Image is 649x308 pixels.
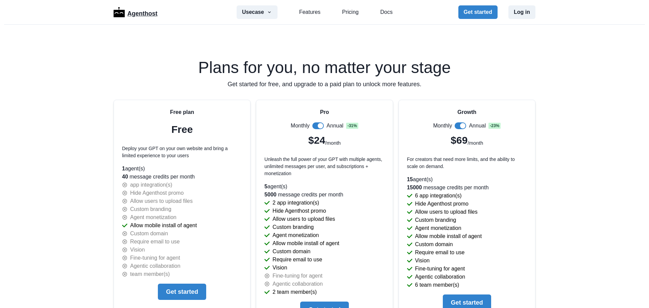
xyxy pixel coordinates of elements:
p: Hide Agenthost promo [415,200,468,208]
p: Monthly [291,122,310,130]
p: Vision [415,257,430,265]
a: Docs [380,8,392,16]
p: Custom branding [272,223,314,231]
p: Agenthost [127,6,158,18]
p: Allow mobile install of agent [272,239,339,247]
p: Monthly [433,122,452,130]
span: 5 [264,184,267,189]
p: Require email to use [415,248,465,257]
span: 15000 [407,185,422,190]
p: Agentic collaboration [415,273,465,281]
span: - 23 % [488,123,501,129]
p: Growth [457,108,476,116]
p: Free [171,122,193,137]
p: agent(s) [264,183,384,191]
span: 15 [407,176,413,182]
p: Hide Agenthost promo [272,207,326,215]
p: Vision [272,264,287,272]
p: $24 [308,133,325,148]
button: Get started [158,284,206,300]
span: 5000 [264,192,277,197]
p: Allow mobile install of agent [130,221,197,230]
p: message credits per month [264,191,384,199]
p: agent(s) [122,165,242,173]
p: Require email to use [130,238,180,246]
p: message credits per month [407,184,527,192]
p: $69 [451,133,467,148]
p: Agent monetization [130,213,176,221]
p: Pro [320,108,329,116]
button: Usecase [237,5,278,19]
span: - 31 % [346,123,358,129]
p: Custom branding [415,216,456,224]
button: Log in [508,5,535,19]
p: Free plan [170,108,194,116]
span: 1 [122,166,125,171]
p: 2 app integration(s) [272,199,319,207]
p: Allow users to upload files [272,215,335,223]
p: Custom branding [130,205,171,213]
h2: Plans for you, no matter your stage [114,60,535,76]
a: Features [299,8,320,16]
p: Agentic collaboration [130,262,181,270]
p: Get started for free, and upgrade to a paid plan to unlock more features. [114,80,535,89]
a: Pricing [342,8,359,16]
a: LogoAgenthost [114,6,158,18]
p: Require email to use [272,256,322,264]
p: Agent monetization [272,231,319,239]
p: Annual [327,122,343,130]
p: Custom domain [415,240,453,248]
p: Allow mobile install of agent [415,232,482,240]
p: message credits per month [122,173,242,181]
p: Allow users to upload files [415,208,478,216]
p: Vision [130,246,145,254]
p: Fine-tuning for agent [415,265,465,273]
p: Fine-tuning for agent [272,272,322,280]
p: Hide Agenthost promo [130,189,184,197]
p: /month [467,139,483,147]
p: Custom domain [272,247,310,256]
button: Get started [458,5,498,19]
p: app integration(s) [130,181,172,189]
p: team member(s) [130,270,170,278]
p: Unleash the full power of your GPT with multiple agents, unlimited messages per user, and subscri... [264,156,384,177]
p: /month [325,139,341,147]
p: agent(s) [407,175,527,184]
p: Annual [469,122,486,130]
p: 6 app integration(s) [415,192,462,200]
p: Agent monetization [415,224,461,232]
p: For creators that need more limits, and the ability to scale on demand. [407,156,527,170]
p: 6 team member(s) [415,281,459,289]
img: Logo [114,7,125,17]
span: 40 [122,174,128,180]
p: Custom domain [130,230,168,238]
p: Deploy your GPT on your own website and bring a limited experience to your users [122,145,242,159]
p: Fine-tuning for agent [130,254,180,262]
p: Allow users to upload files [130,197,193,205]
p: Agentic collaboration [272,280,323,288]
p: 2 team member(s) [272,288,317,296]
